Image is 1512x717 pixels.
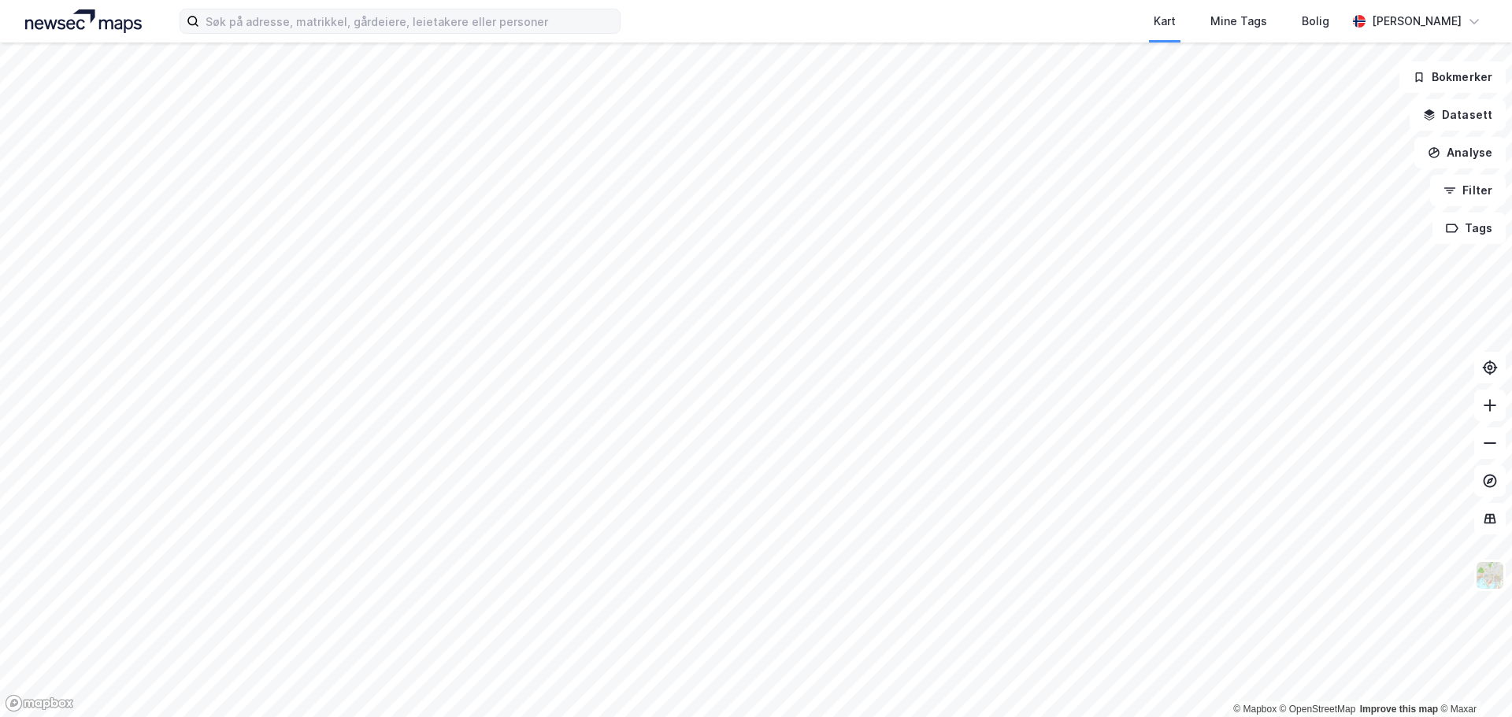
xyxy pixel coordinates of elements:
div: [PERSON_NAME] [1372,12,1462,31]
iframe: Chat Widget [1433,641,1512,717]
div: Kontrollprogram for chat [1433,641,1512,717]
img: logo.a4113a55bc3d86da70a041830d287a7e.svg [25,9,142,33]
input: Søk på adresse, matrikkel, gårdeiere, leietakere eller personer [199,9,620,33]
div: Bolig [1302,12,1329,31]
div: Mine Tags [1210,12,1267,31]
div: Kart [1154,12,1176,31]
